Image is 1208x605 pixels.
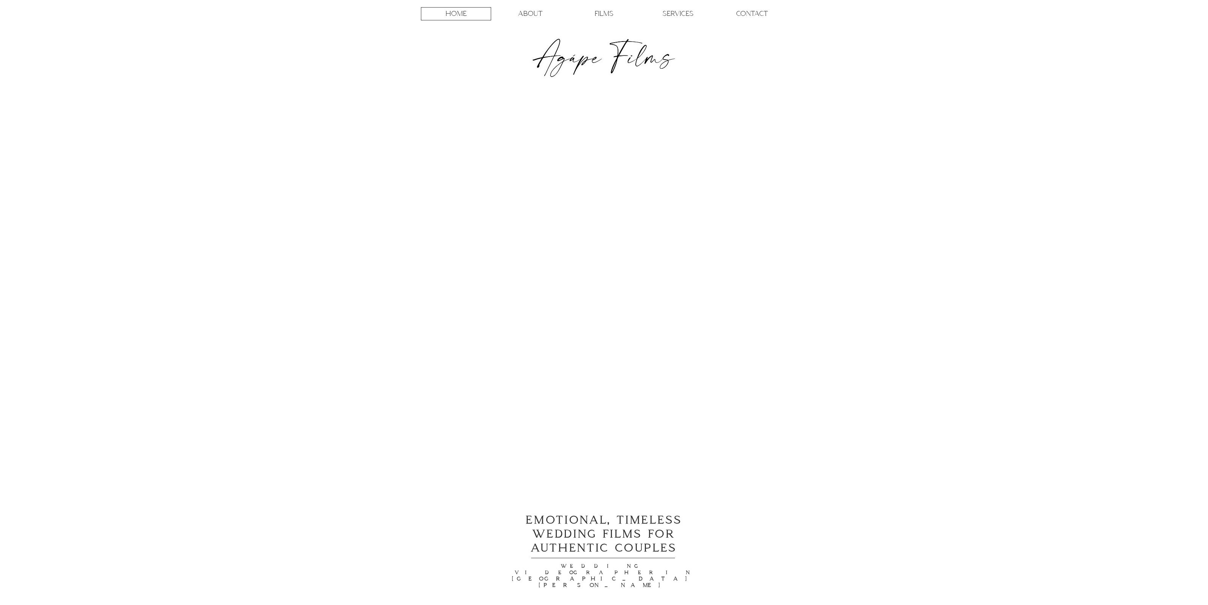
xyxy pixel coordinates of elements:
[518,8,542,20] p: ABOUT
[495,7,565,20] a: ABOUT
[736,8,768,20] p: CONTACT
[643,7,713,20] a: SERVICES
[526,513,682,554] span: emotional, timeless wedding films for authentic couples
[663,8,693,20] p: SERVICES
[595,8,613,20] p: FILMS
[445,8,467,20] p: HOME
[419,7,789,20] nav: Site
[569,7,639,20] a: FILMS
[717,7,787,20] a: CONTACT
[512,563,696,588] a: wedding videographer in [GEOGRAPHIC_DATA][PERSON_NAME]
[421,7,491,20] a: HOME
